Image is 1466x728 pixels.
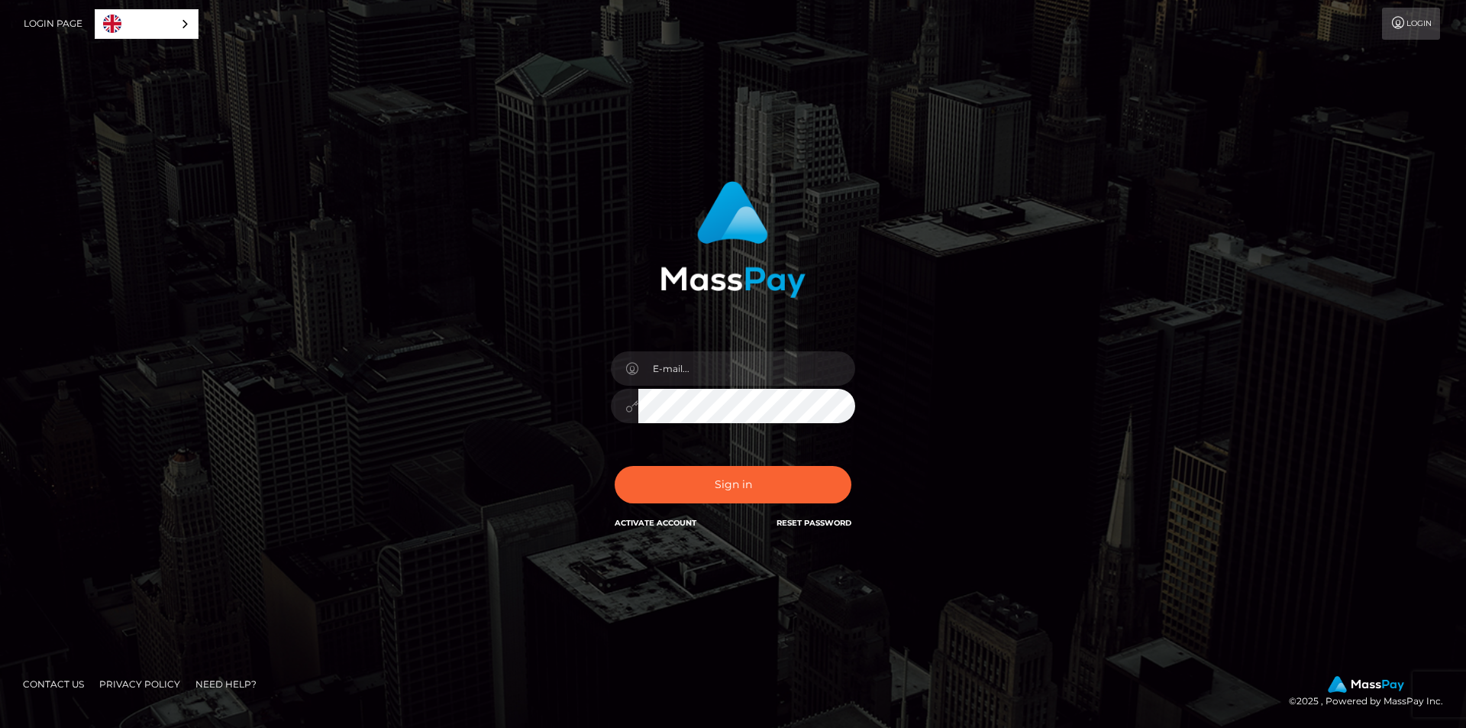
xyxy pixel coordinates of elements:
img: MassPay [1328,676,1404,693]
a: Login Page [24,8,82,40]
div: Language [95,9,199,39]
a: Login [1382,8,1440,40]
aside: Language selected: English [95,9,199,39]
div: © 2025 , Powered by MassPay Inc. [1289,676,1455,710]
input: E-mail... [638,351,855,386]
img: MassPay Login [660,181,806,298]
button: Sign in [615,466,851,503]
a: Contact Us [17,672,90,696]
a: Reset Password [777,518,851,528]
a: Privacy Policy [93,672,186,696]
a: Activate Account [615,518,696,528]
a: English [95,10,198,38]
a: Need Help? [189,672,263,696]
